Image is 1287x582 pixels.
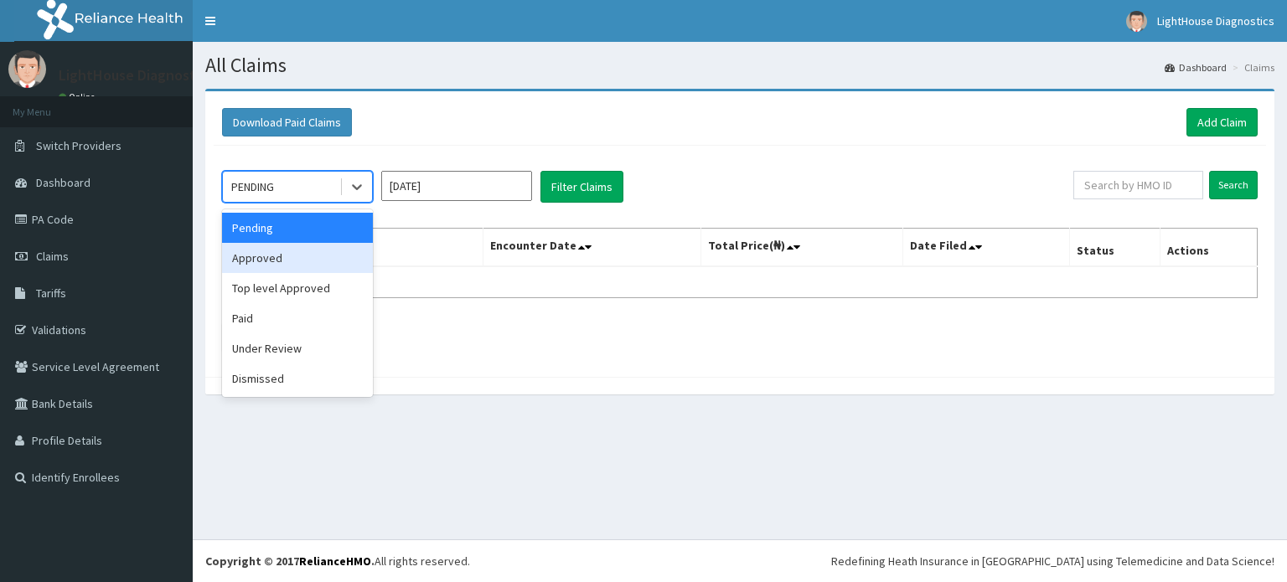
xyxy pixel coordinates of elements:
[231,178,274,195] div: PENDING
[59,91,99,103] a: Online
[205,54,1274,76] h1: All Claims
[1070,229,1160,267] th: Status
[903,229,1070,267] th: Date Filed
[36,138,121,153] span: Switch Providers
[222,273,373,303] div: Top level Approved
[1157,13,1274,28] span: LightHouse Diagnostics
[1228,60,1274,75] li: Claims
[222,213,373,243] div: Pending
[831,553,1274,569] div: Redefining Heath Insurance in [GEOGRAPHIC_DATA] using Telemedicine and Data Science!
[222,303,373,333] div: Paid
[483,229,701,267] th: Encounter Date
[59,68,214,83] p: LightHouse Diagnostics
[1126,11,1147,32] img: User Image
[205,554,375,569] strong: Copyright © 2017 .
[299,554,371,569] a: RelianceHMO
[701,229,903,267] th: Total Price(₦)
[36,286,66,301] span: Tariffs
[222,243,373,273] div: Approved
[381,171,532,201] input: Select Month and Year
[540,171,623,203] button: Filter Claims
[1073,171,1203,199] input: Search by HMO ID
[1209,171,1258,199] input: Search
[193,539,1287,582] footer: All rights reserved.
[1165,60,1227,75] a: Dashboard
[222,363,373,394] div: Dismissed
[1186,108,1258,136] a: Add Claim
[36,175,90,190] span: Dashboard
[1160,229,1257,267] th: Actions
[222,108,352,136] button: Download Paid Claims
[36,249,69,264] span: Claims
[8,50,46,88] img: User Image
[222,333,373,363] div: Under Review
